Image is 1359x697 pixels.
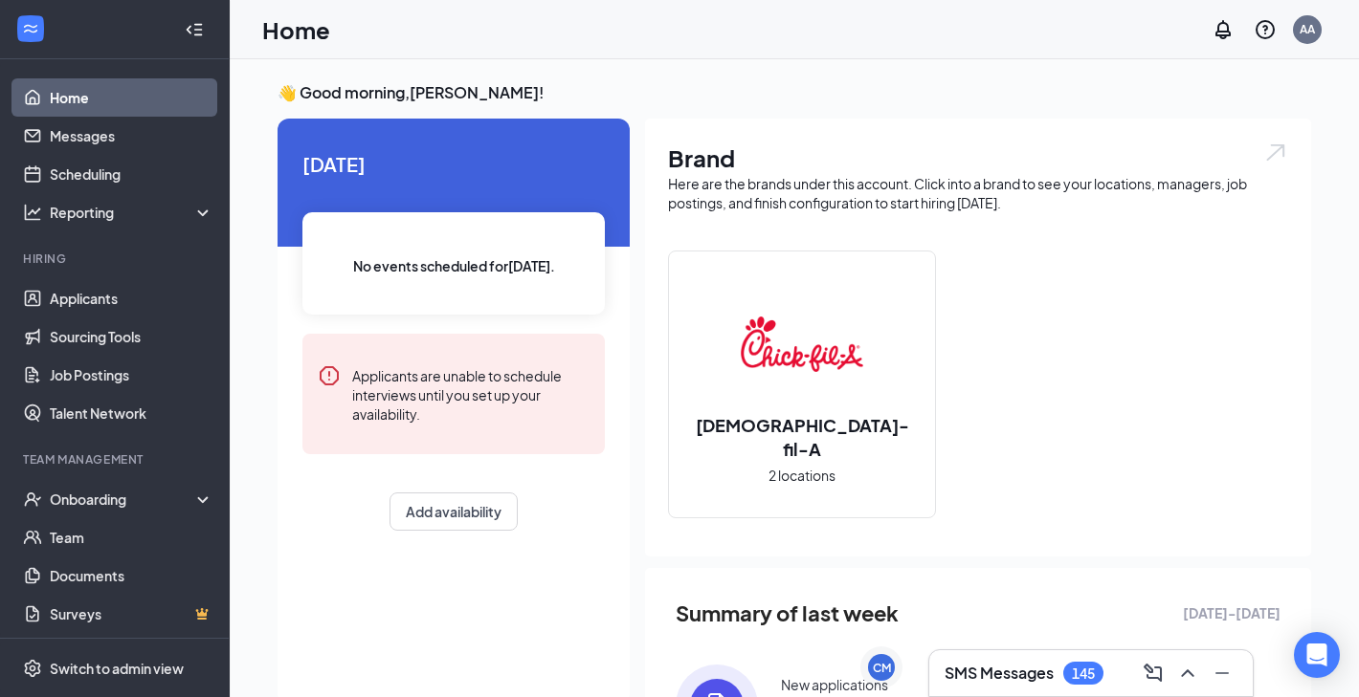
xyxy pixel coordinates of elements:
span: [DATE] - [DATE] [1183,602,1281,623]
button: ComposeMessage [1138,658,1169,688]
button: Minimize [1207,658,1237,688]
svg: Settings [23,659,42,678]
a: Talent Network [50,394,213,432]
a: SurveysCrown [50,595,213,633]
h1: Brand [668,142,1288,174]
svg: Minimize [1211,662,1234,685]
div: Onboarding [50,490,197,509]
span: No events scheduled for [DATE] . [353,255,555,276]
span: 2 locations [769,465,835,486]
svg: Notifications [1212,18,1235,41]
svg: Analysis [23,203,42,222]
a: Home [50,78,213,117]
svg: UserCheck [23,490,42,509]
div: AA [1300,21,1315,37]
svg: WorkstreamLogo [21,19,40,38]
h1: Home [262,13,330,46]
div: Applicants are unable to schedule interviews until you set up your availability. [352,364,590,424]
h2: [DEMOGRAPHIC_DATA]-fil-A [669,413,935,461]
div: CM [873,660,891,676]
svg: Collapse [185,20,204,39]
a: Team [50,518,213,556]
div: Switch to admin view [50,659,184,678]
h3: SMS Messages [945,663,1054,684]
svg: ComposeMessage [1142,662,1165,685]
div: 145 [1072,665,1095,682]
div: New applications [781,675,888,694]
button: Add availability [390,492,518,531]
h3: 👋 Good morning, [PERSON_NAME] ! [278,82,1311,103]
span: [DATE] [302,149,605,179]
svg: ChevronUp [1176,662,1199,685]
div: Reporting [50,203,214,222]
a: Documents [50,556,213,595]
a: Messages [50,117,213,155]
a: Job Postings [50,356,213,394]
button: ChevronUp [1172,658,1203,688]
div: Here are the brands under this account. Click into a brand to see your locations, managers, job p... [668,174,1288,212]
div: Team Management [23,451,210,468]
span: Summary of last week [676,597,899,630]
a: Applicants [50,279,213,317]
div: Hiring [23,250,210,267]
img: open.6027fd2a22e1237b5b06.svg [1263,142,1288,163]
svg: QuestionInfo [1254,18,1277,41]
a: Scheduling [50,155,213,193]
div: Open Intercom Messenger [1294,632,1340,678]
svg: Error [318,364,341,387]
a: Sourcing Tools [50,317,213,356]
img: Chick-fil-A [741,283,863,405]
